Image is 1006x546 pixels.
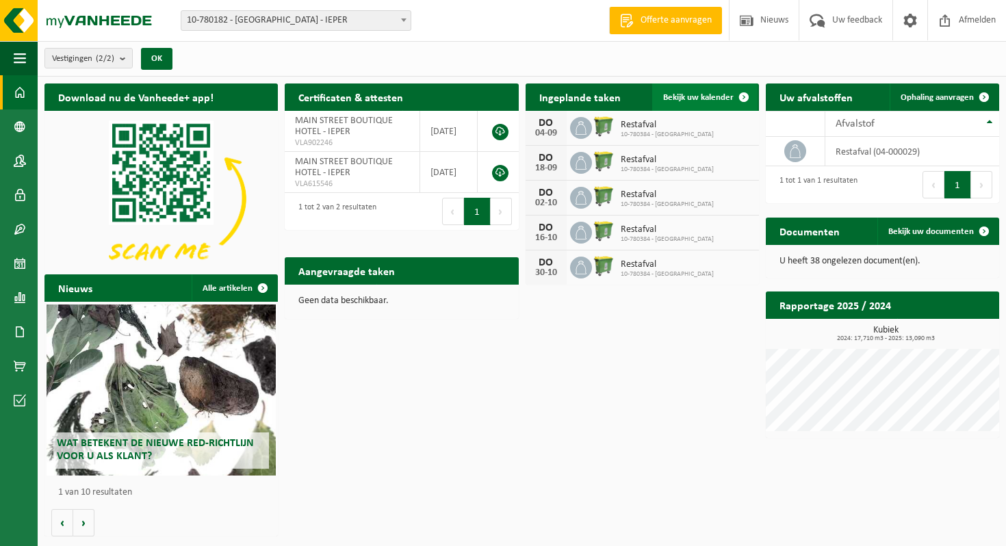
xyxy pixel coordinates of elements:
span: 10-780384 - [GEOGRAPHIC_DATA] [621,235,714,244]
button: Previous [923,171,944,198]
div: 1 tot 2 van 2 resultaten [292,196,376,226]
span: 10-780384 - [GEOGRAPHIC_DATA] [621,166,714,174]
h2: Certificaten & attesten [285,83,417,110]
div: 30-10 [532,268,560,278]
span: Bekijk uw documenten [888,227,974,236]
img: WB-0770-HPE-GN-50 [592,255,615,278]
p: U heeft 38 ongelezen document(en). [779,257,985,266]
span: 2024: 17,710 m3 - 2025: 13,090 m3 [773,335,999,342]
h2: Documenten [766,218,853,244]
span: MAIN STREET BOUTIQUE HOTEL - IEPER [295,157,393,178]
span: Vestigingen [52,49,114,69]
a: Bekijk rapportage [897,318,998,346]
span: Ophaling aanvragen [901,93,974,102]
div: 18-09 [532,164,560,173]
div: DO [532,257,560,268]
h2: Uw afvalstoffen [766,83,866,110]
h2: Aangevraagde taken [285,257,409,284]
img: WB-0770-HPE-GN-50 [592,115,615,138]
button: Next [971,171,992,198]
button: 1 [944,171,971,198]
img: WB-0770-HPE-GN-50 [592,185,615,208]
button: Vorige [51,509,73,536]
td: restafval (04-000029) [825,137,999,166]
button: Previous [442,198,464,225]
button: Next [491,198,512,225]
p: Geen data beschikbaar. [298,296,504,306]
button: Vestigingen(2/2) [44,48,133,68]
span: Restafval [621,120,714,131]
count: (2/2) [96,54,114,63]
div: 1 tot 1 van 1 resultaten [773,170,857,200]
div: DO [532,187,560,198]
img: Download de VHEPlus App [44,111,278,286]
span: Bekijk uw kalender [663,93,734,102]
div: 04-09 [532,129,560,138]
div: DO [532,153,560,164]
a: Bekijk uw documenten [877,218,998,245]
a: Ophaling aanvragen [890,83,998,111]
h2: Rapportage 2025 / 2024 [766,291,905,318]
div: DO [532,222,560,233]
div: DO [532,118,560,129]
span: MAIN STREET BOUTIQUE HOTEL - IEPER [295,116,393,137]
a: Bekijk uw kalender [652,83,758,111]
img: WB-0770-HPE-GN-50 [592,220,615,243]
button: Volgende [73,509,94,536]
span: 10-780182 - MAIN STREET BOUTIQUE HOTEL - IEPER [181,11,411,30]
h3: Kubiek [773,326,999,342]
span: Wat betekent de nieuwe RED-richtlijn voor u als klant? [57,438,254,462]
span: 10-780384 - [GEOGRAPHIC_DATA] [621,200,714,209]
td: [DATE] [420,152,478,193]
a: Offerte aanvragen [609,7,722,34]
h2: Nieuws [44,274,106,301]
div: 02-10 [532,198,560,208]
img: WB-0770-HPE-GN-50 [592,150,615,173]
button: OK [141,48,172,70]
span: VLA902246 [295,138,409,148]
td: [DATE] [420,111,478,152]
button: 1 [464,198,491,225]
a: Alle artikelen [192,274,276,302]
span: Afvalstof [836,118,875,129]
a: Wat betekent de nieuwe RED-richtlijn voor u als klant? [47,304,275,476]
p: 1 van 10 resultaten [58,488,271,497]
h2: Ingeplande taken [526,83,634,110]
span: Restafval [621,224,714,235]
span: Restafval [621,155,714,166]
span: 10-780384 - [GEOGRAPHIC_DATA] [621,270,714,278]
span: Restafval [621,259,714,270]
div: 16-10 [532,233,560,243]
span: Offerte aanvragen [637,14,715,27]
h2: Download nu de Vanheede+ app! [44,83,227,110]
span: VLA615546 [295,179,409,190]
span: 10-780182 - MAIN STREET BOUTIQUE HOTEL - IEPER [181,10,411,31]
span: Restafval [621,190,714,200]
span: 10-780384 - [GEOGRAPHIC_DATA] [621,131,714,139]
